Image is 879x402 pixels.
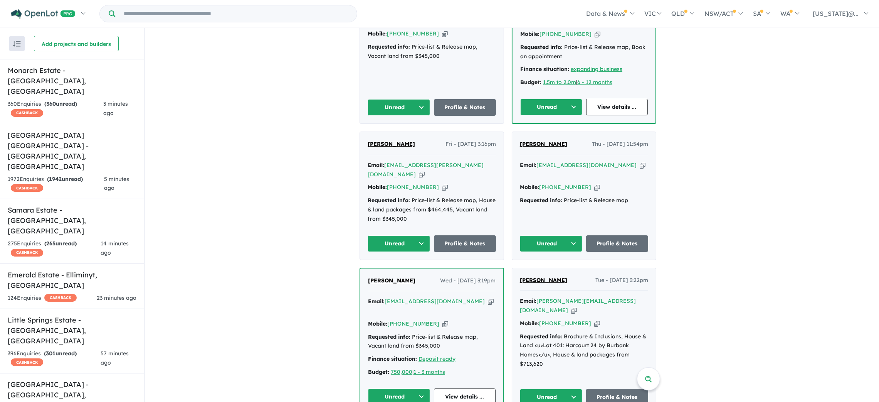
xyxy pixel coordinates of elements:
strong: Email: [368,162,384,169]
a: Profile & Notes [434,235,496,252]
span: Wed - [DATE] 3:19pm [440,276,496,285]
span: Fri - [DATE] 3:16pm [445,140,496,149]
button: Copy [488,297,494,306]
div: 124 Enquir ies [8,294,77,303]
div: Price-list & Release map, Vacant land from $345,000 [368,333,496,351]
a: [PHONE_NUMBER] [387,320,439,327]
a: [PERSON_NAME] [368,140,415,149]
span: [US_STATE]@... [813,10,859,17]
a: 1 - 3 months [413,368,445,375]
h5: Monarch Estate - [GEOGRAPHIC_DATA] , [GEOGRAPHIC_DATA] [8,65,136,96]
span: [PERSON_NAME] [368,277,415,284]
strong: Email: [368,298,385,305]
h5: [GEOGRAPHIC_DATA] [GEOGRAPHIC_DATA] - [GEOGRAPHIC_DATA] , [GEOGRAPHIC_DATA] [8,130,136,172]
strong: Email: [520,162,536,169]
a: Profile & Notes [434,99,496,116]
span: CASHBACK [11,109,43,117]
span: [PERSON_NAME] [368,140,415,147]
button: Copy [640,161,645,169]
strong: ( unread) [44,100,77,107]
span: CASHBACK [11,249,43,257]
span: 265 [46,240,55,247]
strong: Budget: [520,79,541,86]
strong: Mobile: [520,184,539,191]
h5: Samara Estate - [GEOGRAPHIC_DATA] , [GEOGRAPHIC_DATA] [8,205,136,236]
div: Price-list & Release map [520,196,648,205]
strong: Finance situation: [368,355,417,362]
strong: Budget: [368,368,389,375]
strong: Finance situation: [520,66,569,73]
a: expanding business [571,66,622,73]
span: 360 [46,100,56,107]
a: [PERSON_NAME] [520,276,567,285]
button: Unread [368,99,430,116]
span: 1942 [49,176,62,182]
button: Copy [594,183,600,191]
h5: Emerald Estate - Elliminyt , [GEOGRAPHIC_DATA] [8,270,136,291]
a: [PERSON_NAME] [520,140,567,149]
span: [PERSON_NAME] [520,140,567,147]
span: 14 minutes ago [101,240,129,256]
strong: Requested info: [520,44,563,51]
button: Unread [368,235,430,252]
button: Copy [571,306,577,314]
span: 301 [46,350,55,357]
span: 5 minutes ago [104,176,129,192]
strong: Mobile: [520,320,539,327]
strong: Email: [520,297,536,304]
button: Add projects and builders [34,36,119,51]
div: Price-list & Release map, Vacant land from $345,000 [368,42,496,61]
button: Unread [520,99,582,115]
strong: Requested info: [520,333,562,340]
div: | [520,78,648,87]
a: [PHONE_NUMBER] [539,184,591,191]
strong: Requested info: [520,197,562,204]
div: 396 Enquir ies [8,349,101,368]
span: CASHBACK [11,184,43,192]
span: Thu - [DATE] 11:54pm [592,140,648,149]
strong: Mobile: [520,30,540,37]
strong: ( unread) [44,350,77,357]
div: | [368,368,496,377]
a: [PHONE_NUMBER] [387,30,439,37]
span: CASHBACK [11,358,43,366]
strong: Mobile: [368,184,387,191]
span: CASHBACK [44,294,77,302]
h5: Little Springs Estate - [GEOGRAPHIC_DATA] , [GEOGRAPHIC_DATA] [8,315,136,346]
strong: ( unread) [44,240,77,247]
a: [PERSON_NAME] [368,276,415,285]
strong: Mobile: [368,320,387,327]
button: Copy [442,183,448,191]
button: Copy [595,30,600,38]
a: [EMAIL_ADDRESS][PERSON_NAME][DOMAIN_NAME] [368,162,484,178]
strong: Requested info: [368,333,410,340]
button: Unread [520,235,582,252]
a: [PHONE_NUMBER] [540,30,592,37]
div: Price-list & Release map, House & land packages from $464,445, Vacant land from $345,000 [368,196,496,223]
strong: ( unread) [47,176,83,182]
a: 1.5m to 2.0m [543,79,576,86]
a: Deposit ready [418,355,455,362]
a: [EMAIL_ADDRESS][DOMAIN_NAME] [536,162,637,169]
button: Copy [442,320,448,328]
button: Copy [419,171,425,179]
a: 6 - 12 months [577,79,612,86]
span: 57 minutes ago [101,350,129,366]
a: 750,000 [391,368,412,375]
button: Copy [594,319,600,328]
span: Tue - [DATE] 3:22pm [595,276,648,285]
a: View details ... [586,99,648,115]
div: Brochure & Inclusions, House & Land <u>Lot 401: Harcourt 24 by Burbank Homes</u>, House & land pa... [520,332,648,369]
button: Copy [442,30,448,38]
a: Profile & Notes [586,235,649,252]
span: 23 minutes ago [97,294,136,301]
div: Price-list & Release map, Book an appointment [520,43,648,61]
strong: Requested info: [368,43,410,50]
a: [PHONE_NUMBER] [539,320,591,327]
